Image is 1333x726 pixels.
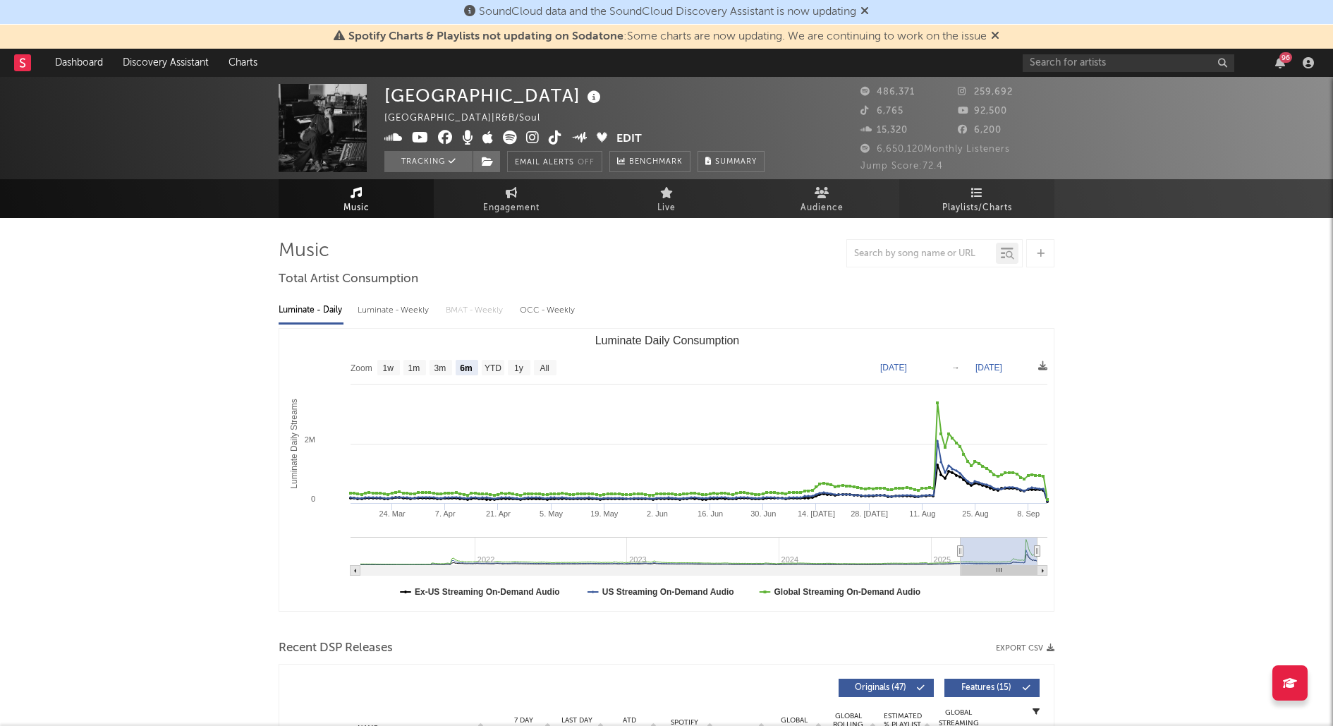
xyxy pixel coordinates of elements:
[801,200,844,217] span: Audience
[383,363,394,373] text: 1w
[486,509,511,518] text: 21. Apr
[1279,52,1292,63] div: 96
[847,248,996,260] input: Search by song name or URL
[305,435,315,444] text: 2M
[609,151,690,172] a: Benchmark
[379,509,406,518] text: 24. Mar
[590,509,619,518] text: 19. May
[798,509,835,518] text: 14. [DATE]
[384,84,604,107] div: [GEOGRAPHIC_DATA]
[750,509,776,518] text: 30. Jun
[351,363,372,373] text: Zoom
[975,363,1002,373] text: [DATE]
[45,49,113,77] a: Dashboard
[991,31,999,42] span: Dismiss
[435,509,456,518] text: 7. Apr
[540,363,549,373] text: All
[954,684,1018,692] span: Features ( 15 )
[279,179,434,218] a: Music
[1017,509,1040,518] text: 8. Sep
[578,159,595,167] em: Off
[909,509,935,518] text: 11. Aug
[851,509,888,518] text: 28. [DATE]
[698,151,765,172] button: Summary
[657,200,676,217] span: Live
[113,49,219,77] a: Discovery Assistant
[279,640,393,657] span: Recent DSP Releases
[514,363,523,373] text: 1y
[860,126,908,135] span: 15,320
[942,200,1012,217] span: Playlists/Charts
[958,107,1007,116] span: 92,500
[698,509,723,518] text: 16. Jun
[343,200,370,217] span: Music
[860,6,869,18] span: Dismiss
[219,49,267,77] a: Charts
[289,399,299,488] text: Luminate Daily Streams
[880,363,907,373] text: [DATE]
[434,363,446,373] text: 3m
[774,587,921,597] text: Global Streaming On-Demand Audio
[860,162,943,171] span: Jump Score: 72.4
[860,107,903,116] span: 6,765
[408,363,420,373] text: 1m
[348,31,987,42] span: : Some charts are now updating. We are continuing to work on the issue
[384,110,556,127] div: [GEOGRAPHIC_DATA] | R&B/Soul
[1023,54,1234,72] input: Search for artists
[279,271,418,288] span: Total Artist Consumption
[348,31,623,42] span: Spotify Charts & Playlists not updating on Sodatone
[434,179,589,218] a: Engagement
[358,298,432,322] div: Luminate - Weekly
[595,334,740,346] text: Luminate Daily Consumption
[951,363,960,373] text: →
[899,179,1054,218] a: Playlists/Charts
[602,587,734,597] text: US Streaming On-Demand Audio
[996,644,1054,653] button: Export CSV
[483,200,540,217] span: Engagement
[647,509,668,518] text: 2. Jun
[479,6,856,18] span: SoundCloud data and the SoundCloud Discovery Assistant is now updating
[958,87,1013,97] span: 259,692
[958,126,1002,135] span: 6,200
[944,679,1040,697] button: Features(15)
[460,363,472,373] text: 6m
[860,145,1010,154] span: 6,650,120 Monthly Listeners
[715,158,757,166] span: Summary
[520,298,576,322] div: OCC - Weekly
[860,87,915,97] span: 486,371
[415,587,560,597] text: Ex-US Streaming On-Demand Audio
[744,179,899,218] a: Audience
[279,329,1054,611] svg: Luminate Daily Consumption
[839,679,934,697] button: Originals(47)
[279,298,343,322] div: Luminate - Daily
[616,131,642,148] button: Edit
[485,363,501,373] text: YTD
[311,495,315,503] text: 0
[962,509,988,518] text: 25. Aug
[629,154,683,171] span: Benchmark
[507,151,602,172] button: Email AlertsOff
[540,509,564,518] text: 5. May
[1275,57,1285,68] button: 96
[848,684,913,692] span: Originals ( 47 )
[384,151,473,172] button: Tracking
[589,179,744,218] a: Live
